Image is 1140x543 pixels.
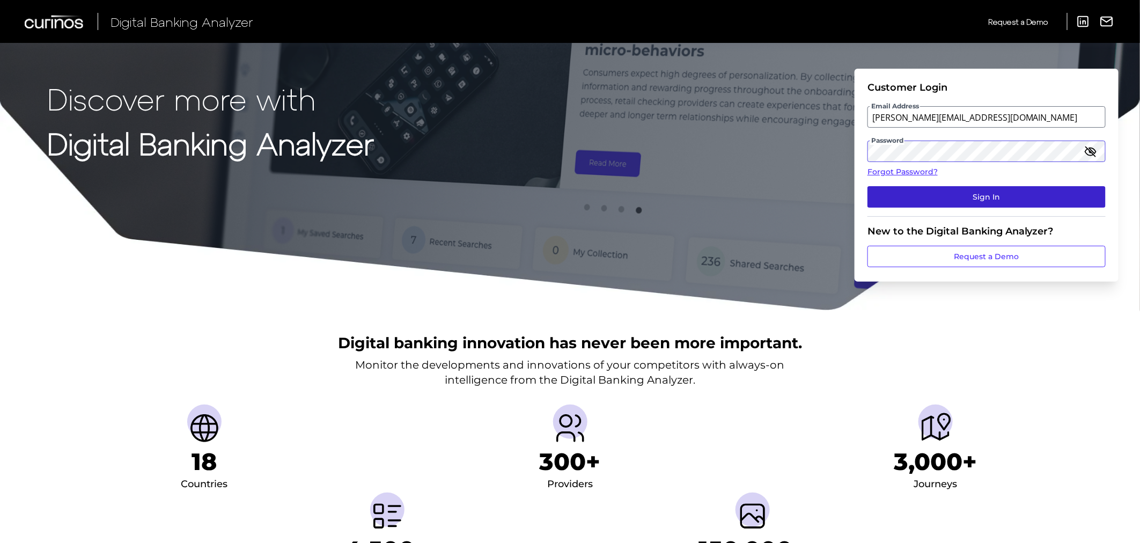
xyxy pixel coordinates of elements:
p: Discover more with [47,82,374,115]
strong: Digital Banking Analyzer [47,125,374,161]
div: New to the Digital Banking Analyzer? [867,225,1106,237]
a: Forgot Password? [867,166,1106,178]
div: Countries [181,476,227,493]
img: Screenshots [736,499,770,533]
h1: 18 [192,447,217,476]
img: Metrics [370,499,404,533]
span: Request a Demo [988,17,1048,26]
button: Sign In [867,186,1106,208]
img: Countries [187,411,222,445]
img: Curinos [25,15,85,28]
h1: 300+ [540,447,601,476]
img: Providers [553,411,587,445]
span: Email Address [870,102,920,111]
div: Journeys [914,476,958,493]
span: Digital Banking Analyzer [111,14,253,30]
h2: Digital banking innovation has never been more important. [338,333,802,353]
span: Password [870,136,904,145]
a: Request a Demo [988,13,1048,31]
div: Customer Login [867,82,1106,93]
div: Providers [547,476,593,493]
p: Monitor the developments and innovations of your competitors with always-on intelligence from the... [356,357,785,387]
img: Journeys [918,411,953,445]
h1: 3,000+ [894,447,977,476]
a: Request a Demo [867,246,1106,267]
